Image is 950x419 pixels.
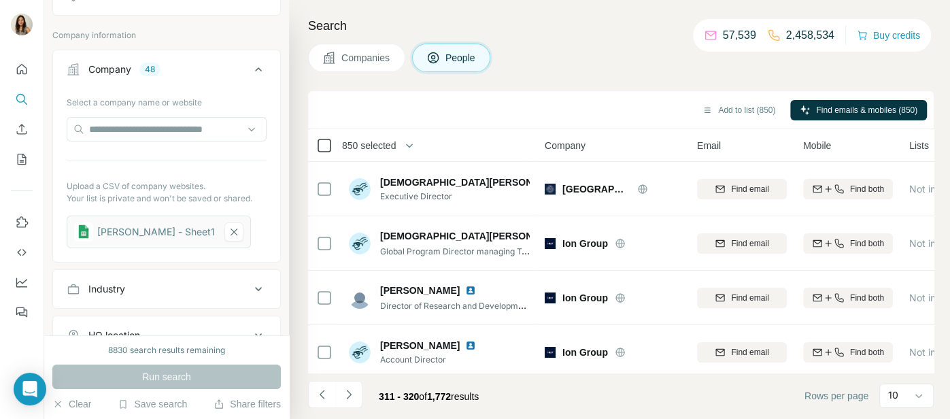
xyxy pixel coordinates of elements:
div: [PERSON_NAME] - Sheet1 [97,225,215,239]
span: [DEMOGRAPHIC_DATA][PERSON_NAME] [380,229,569,243]
button: Find emails & mobiles (850) [790,100,927,120]
button: Share filters [214,397,281,411]
span: [PERSON_NAME] [380,339,460,352]
div: 8830 search results remaining [108,344,225,356]
button: Find email [697,288,787,308]
span: Ion Group [562,237,608,250]
span: Find emails & mobiles (850) [816,104,917,116]
span: 311 - 320 [379,391,419,402]
div: 48 [139,63,160,76]
span: [DEMOGRAPHIC_DATA][PERSON_NAME] [380,175,569,189]
p: 2,458,534 [786,27,834,44]
span: Lists [909,139,929,152]
button: Find email [697,233,787,254]
span: Find email [731,183,768,195]
span: Find email [731,292,768,304]
span: Find email [731,237,768,250]
button: Search [11,87,33,112]
img: LinkedIn logo [465,340,476,351]
span: People [445,51,477,65]
span: Find both [850,292,884,304]
span: 1,772 [427,391,451,402]
span: of [419,391,427,402]
img: Logo of Mediobanca [545,184,556,195]
button: Company48 [53,53,280,91]
span: Company [545,139,586,152]
p: Company information [52,29,281,41]
button: Navigate to next page [335,381,362,408]
button: Find both [803,342,893,363]
button: Find both [803,233,893,254]
span: Find email [731,346,768,358]
button: Use Surfe on LinkedIn [11,210,33,235]
button: Clear [52,397,91,411]
div: HQ location [88,329,140,342]
button: Industry [53,273,280,305]
h4: Search [308,16,934,35]
span: Companies [341,51,391,65]
span: Rows per page [804,389,868,403]
button: Find email [697,342,787,363]
img: LinkedIn logo [465,285,476,296]
span: Mobile [803,139,831,152]
span: [GEOGRAPHIC_DATA] [562,182,630,196]
div: Industry [88,282,125,296]
button: Dashboard [11,270,33,295]
button: Save search [118,397,187,411]
button: Add to list (850) [692,100,785,120]
div: Company [88,63,131,76]
span: Email [697,139,721,152]
img: Avatar [349,178,371,200]
img: gsheets icon [74,222,93,241]
button: Navigate to previous page [308,381,335,408]
button: Feedback [11,300,33,324]
button: Use Surfe API [11,240,33,265]
span: Account Director [380,354,492,366]
span: Find both [850,183,884,195]
img: Avatar [11,14,33,35]
span: Global Program Director managing Transformation Project Portfolio Energy & Financial Services Sector [380,245,778,256]
span: [PERSON_NAME] [380,284,460,297]
button: My lists [11,147,33,171]
img: Avatar [349,233,371,254]
p: 10 [888,388,898,402]
span: Executive Director [380,190,530,203]
img: Logo of Ion Group [545,347,556,358]
p: Your list is private and won't be saved or shared. [67,192,267,205]
div: Open Intercom Messenger [14,373,46,405]
button: HQ location [53,319,280,352]
span: Director of Research and Development [380,299,530,311]
button: Buy credits [857,26,920,45]
span: 850 selected [342,139,396,152]
span: Find both [850,346,884,358]
span: results [379,391,479,402]
button: Enrich CSV [11,117,33,141]
div: Select a company name or website [67,91,267,109]
button: Find both [803,179,893,199]
span: Ion Group [562,291,608,305]
p: Upload a CSV of company websites. [67,180,267,192]
img: Avatar [349,341,371,363]
p: 57,539 [723,27,756,44]
button: Find email [697,179,787,199]
button: Quick start [11,57,33,82]
img: Logo of Ion Group [545,238,556,249]
span: Find both [850,237,884,250]
img: Logo of Ion Group [545,292,556,303]
button: Find both [803,288,893,308]
span: Ion Group [562,346,608,359]
img: Avatar [349,287,371,309]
